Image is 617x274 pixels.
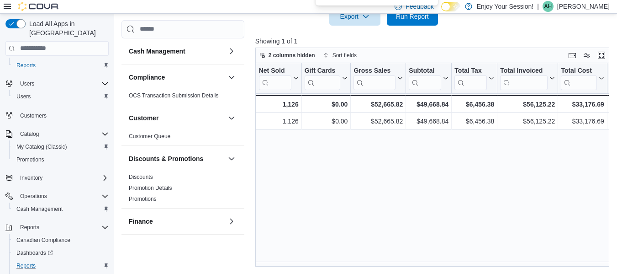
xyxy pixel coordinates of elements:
button: Users [2,77,112,90]
button: Display options [581,50,592,61]
button: Catalog [2,128,112,140]
span: Users [13,91,109,102]
span: Feedback [406,2,433,11]
span: Reports [16,262,36,269]
span: Reports [13,260,109,271]
span: Canadian Compliance [13,235,109,246]
span: Cash Management [16,205,63,213]
h3: Compliance [129,73,165,82]
span: Inventory [16,172,109,183]
span: Users [20,80,34,87]
span: Reports [20,224,39,231]
button: Cash Management [9,203,112,215]
button: Total Invoiced [500,67,555,90]
a: Discounts [129,174,153,180]
span: Dark Mode [441,11,442,12]
a: Promotions [129,196,157,202]
div: $49,668.84 [409,99,448,110]
div: Total Tax [454,67,487,90]
button: Reports [9,59,112,72]
button: Net Sold [258,67,298,90]
span: Dashboards [16,249,53,257]
button: Total Tax [454,67,494,90]
span: 2 columns hidden [269,52,315,59]
span: Reports [16,222,109,233]
button: Keyboard shortcuts [567,50,578,61]
a: Customer Queue [129,133,170,140]
button: Customers [2,108,112,122]
a: My Catalog (Classic) [13,141,71,152]
button: Inventory [16,172,46,183]
div: Gross Sales [353,67,396,90]
div: Customer [121,131,244,145]
p: Showing 1 of 1 [255,37,613,46]
p: Enjoy Your Session! [477,1,534,12]
div: Net Sold [258,67,291,75]
button: Operations [16,191,51,202]
div: Gift Card Sales [304,67,340,90]
h3: Inventory [129,243,158,252]
span: Promotions [13,154,109,165]
span: Inventory [20,174,42,182]
button: Canadian Compliance [9,234,112,247]
div: $6,456.38 [454,99,494,110]
button: Users [16,78,38,89]
span: Sort fields [332,52,357,59]
span: Load All Apps in [GEOGRAPHIC_DATA] [26,19,109,38]
button: Compliance [226,72,237,83]
div: Discounts & Promotions [121,172,244,208]
div: $6,456.38 [454,116,494,127]
button: Sort fields [320,50,360,61]
button: Run Report [387,7,438,26]
button: Compliance [129,73,224,82]
p: | [537,1,539,12]
span: Canadian Compliance [16,236,70,244]
a: Canadian Compliance [13,235,74,246]
button: Catalog [16,129,42,140]
a: Customers [16,110,50,121]
div: April Hale [543,1,554,12]
div: $56,125.22 [500,116,555,127]
div: Total Cost [561,67,596,90]
div: Total Tax [454,67,487,75]
button: Reports [9,259,112,272]
div: Compliance [121,90,244,105]
a: OCS Transaction Submission Details [129,92,219,99]
span: Users [16,78,109,89]
button: Inventory [2,172,112,184]
div: Subtotal [409,67,441,90]
span: Reports [16,62,36,69]
a: Promotion Details [129,185,172,191]
span: Catalog [16,129,109,140]
div: Total Cost [561,67,596,75]
a: Reports [13,260,39,271]
button: Subtotal [409,67,448,90]
a: Reports [13,60,39,71]
span: My Catalog (Classic) [13,141,109,152]
button: Export [329,7,380,26]
button: My Catalog (Classic) [9,140,112,153]
button: Inventory [129,243,224,252]
button: Cash Management [129,47,224,56]
div: $33,176.69 [561,99,604,110]
button: Gift Cards [304,67,348,90]
button: Customer [129,113,224,123]
h3: Customer [129,113,158,123]
a: Cash Management [13,204,66,215]
button: Finance [129,217,224,226]
img: Cova [18,2,59,11]
span: Users [16,93,31,100]
button: Discounts & Promotions [226,153,237,164]
div: $49,668.84 [409,116,448,127]
a: Dashboards [9,247,112,259]
span: Cash Management [13,204,109,215]
button: Inventory [226,242,237,253]
a: Users [13,91,34,102]
button: Discounts & Promotions [129,154,224,163]
span: Export [335,7,375,26]
div: 1,126 [259,116,299,127]
span: AH [544,1,552,12]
